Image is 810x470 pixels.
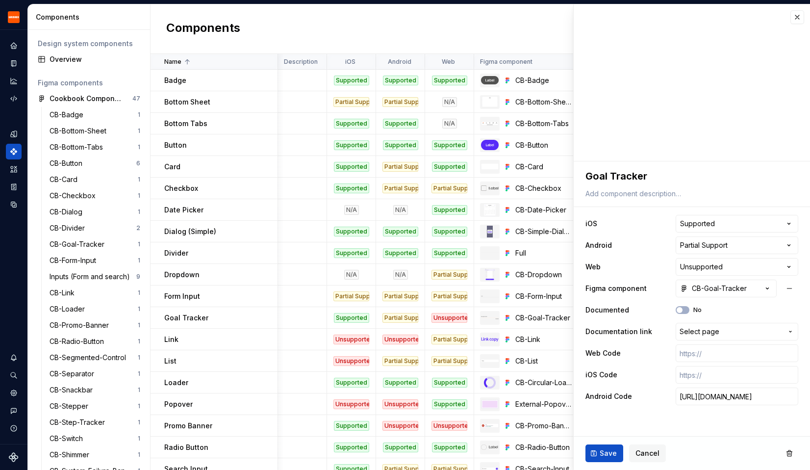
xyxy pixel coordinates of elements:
[382,97,418,107] div: Partial Support
[138,127,140,135] div: 1
[481,121,499,126] img: CB-Bottom-Tabs
[6,179,22,195] a: Storybook stories
[138,402,140,410] div: 1
[164,162,180,172] p: Card
[6,144,22,159] a: Components
[138,240,140,248] div: 1
[284,58,318,66] p: Description
[585,444,623,462] button: Save
[46,236,144,252] a: CB-Goal-Tracker1
[383,443,418,452] div: Supported
[164,378,188,388] p: Loader
[585,392,632,401] label: Android Code
[46,334,144,349] a: CB-Radio-Button1
[515,205,572,215] div: CB-Date-Picker
[393,205,408,215] div: N/A
[693,306,702,314] label: No
[393,270,408,280] div: N/A
[431,335,467,344] div: Partial Support
[138,451,140,459] div: 1
[6,91,22,106] a: Code automation
[50,54,140,64] div: Overview
[481,295,499,297] img: CB-Form-Input
[481,252,499,254] img: Full
[515,291,572,301] div: CB-Form-Input
[481,96,498,108] img: CB-Bottom-Sheet
[50,450,93,460] div: CB-Shimmer
[680,327,719,337] span: Select page
[442,97,457,107] div: N/A
[481,76,499,84] img: CB-Badge
[585,262,601,272] label: Web
[6,38,22,53] a: Home
[164,183,198,193] p: Checkbox
[481,140,499,150] img: CB-Button
[46,188,144,204] a: CB-Checkbox1
[481,360,499,362] img: CB-List
[635,448,659,458] span: Cancel
[515,378,572,388] div: CB-Circular-Loader
[164,399,193,409] p: Popover
[34,91,144,106] a: Cookbook Components47
[481,316,499,319] img: CB-Goal-Tracker
[8,11,20,23] img: 4e8d6f31-f5cf-47b4-89aa-e4dec1dc0822.png
[46,107,144,123] a: CB-Badge1
[46,398,144,414] a: CB-Stepper1
[481,444,499,450] img: CB-Radio-Button
[431,356,467,366] div: Partial Support
[36,12,146,22] div: Components
[383,119,418,129] div: Supported
[46,431,144,446] a: CB-Switch1
[334,248,369,258] div: Supported
[138,176,140,183] div: 1
[585,348,621,358] label: Web Code
[515,97,572,107] div: CB-Bottom-Sheet
[50,353,130,363] div: CB-Segmented-Control
[515,335,572,344] div: CB-Link
[6,161,22,177] a: Assets
[583,167,796,185] textarea: Goal Tracker
[164,205,203,215] p: Date Picker
[382,183,418,193] div: Partial Support
[333,335,369,344] div: Unsupported
[431,183,467,193] div: Partial Support
[431,313,467,323] div: Unsupported
[46,285,144,301] a: CB-Link1
[136,224,140,232] div: 2
[138,354,140,362] div: 1
[431,270,467,280] div: Partial Support
[484,204,496,216] img: CB-Date-Picker
[383,227,418,236] div: Supported
[50,369,98,379] div: CB-Separator
[432,443,467,452] div: Supported
[485,269,495,281] img: CB-Dropdown
[484,377,496,389] img: CB-Circular-Loader
[480,58,532,66] p: Figma component
[50,158,86,168] div: CB-Button
[388,58,411,66] p: Android
[6,197,22,212] a: Data sources
[585,305,629,315] label: Documented
[585,284,647,293] label: Figma component
[46,301,144,317] a: CB-Loader1
[46,156,144,171] a: CB-Button6
[515,119,572,129] div: CB-Bottom-Tabs
[432,162,467,172] div: Supported
[432,378,467,388] div: Supported
[6,367,22,383] div: Search ⌘K
[6,350,22,366] button: Notifications
[481,399,499,410] img: External-Popover
[138,435,140,443] div: 1
[138,208,140,216] div: 1
[333,399,369,409] div: Unsupported
[138,386,140,394] div: 1
[334,421,369,431] div: Supported
[6,55,22,71] div: Documentation
[6,73,22,89] a: Analytics
[50,191,100,201] div: CB-Checkbox
[344,205,359,215] div: N/A
[515,443,572,452] div: CB-Radio-Button
[334,183,369,193] div: Supported
[46,415,144,430] a: CB-Step-Tracker1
